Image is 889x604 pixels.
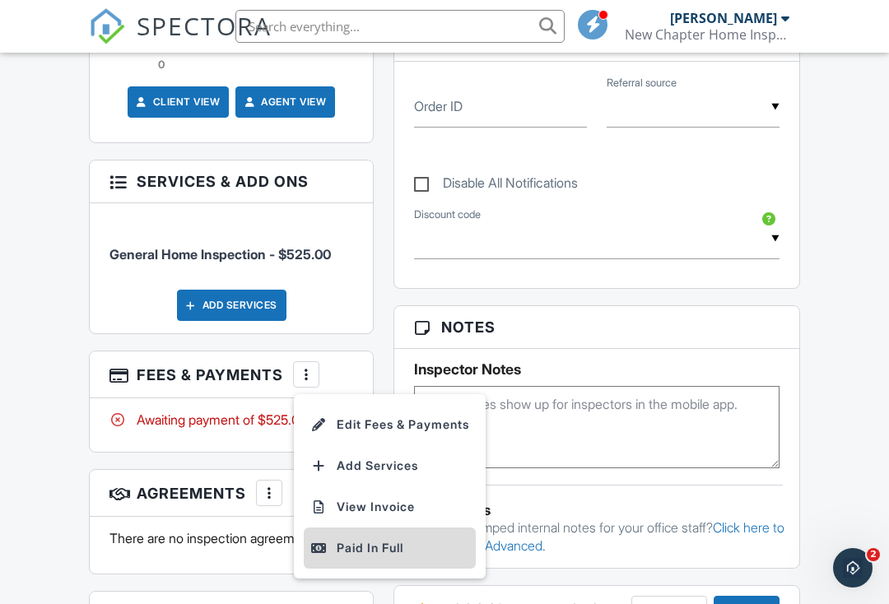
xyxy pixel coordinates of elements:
[867,548,880,561] span: 2
[109,529,353,547] p: There are no inspection agreements.
[90,470,373,517] h3: Agreements
[109,216,353,276] li: Service: General Home Inspection
[407,518,787,555] p: Want timestamped internal notes for your office staff?
[414,207,481,222] label: Discount code
[414,97,463,115] label: Order ID
[177,290,286,321] div: Add Services
[670,10,777,26] div: [PERSON_NAME]
[414,175,578,196] label: Disable All Notifications
[414,361,780,378] h5: Inspector Notes
[109,411,353,429] div: Awaiting payment of $525.00.
[90,160,373,203] h3: Services & Add ons
[89,8,125,44] img: The Best Home Inspection Software - Spectora
[625,26,789,43] div: New Chapter Home Inspections, LLC
[109,246,331,263] span: General Home Inspection - $525.00
[137,8,272,43] span: SPECTORA
[89,22,272,57] a: SPECTORA
[833,548,873,588] iframe: Intercom live chat
[158,58,165,71] strong: 0
[241,94,326,110] a: Agent View
[133,94,221,110] a: Client View
[394,306,799,349] h3: Notes
[607,76,677,91] label: Referral source
[235,10,565,43] input: Search everything...
[407,502,787,518] div: Office Notes
[90,351,373,398] h3: Fees & Payments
